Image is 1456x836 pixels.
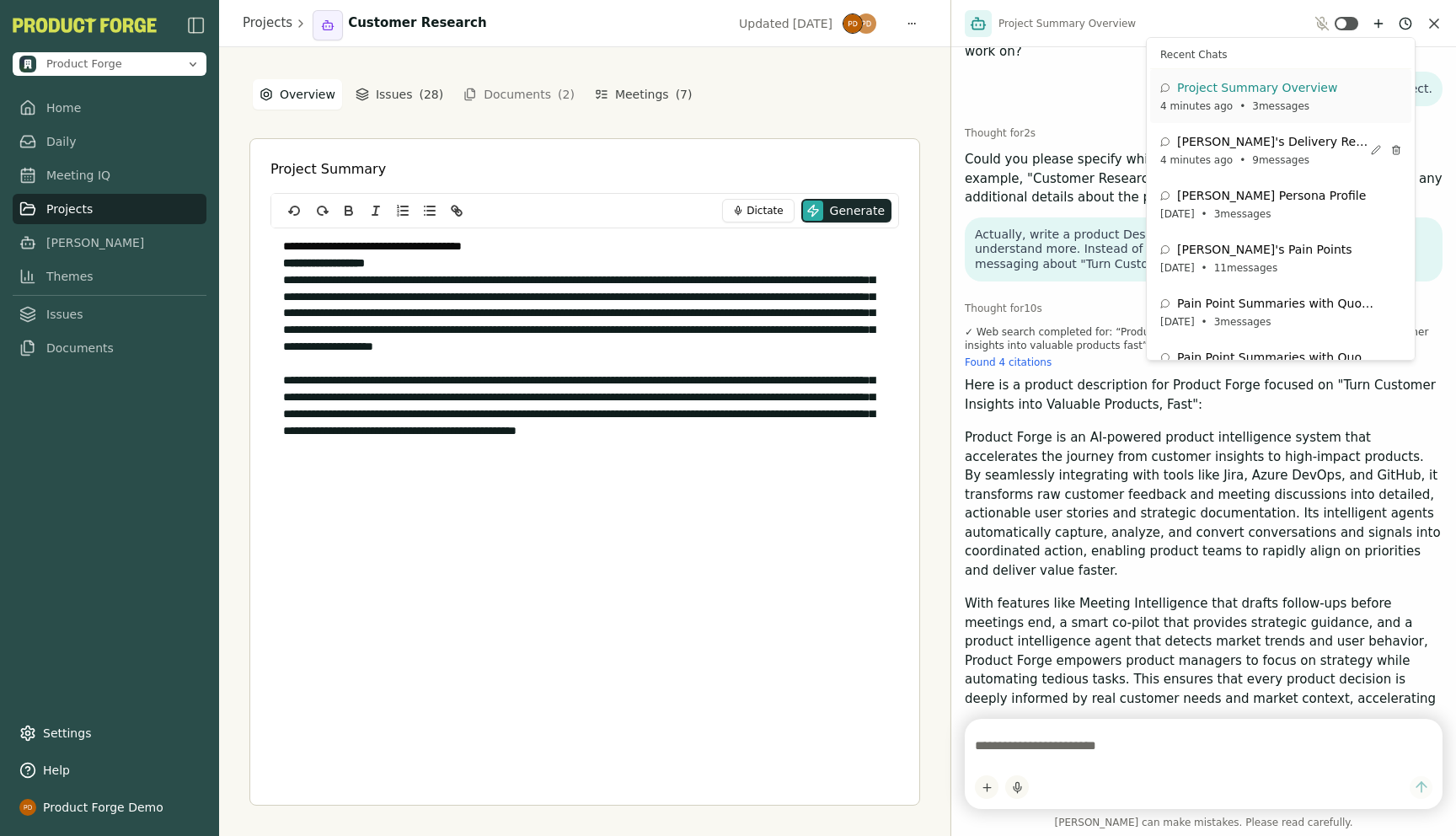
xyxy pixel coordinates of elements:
span: 3 messages [1214,315,1271,329]
span: • [1202,207,1207,221]
span: Pain Point Summaries with Quotes for Customer Research [1177,349,1374,366]
button: Delete chat [1388,142,1405,158]
span: • [1202,261,1207,275]
span: [DATE] [1160,315,1195,329]
div: Recent Chats [1150,41,1411,69]
span: Pain Point Summaries with Quotes for Customer Research [1177,295,1374,312]
span: • [1239,153,1245,167]
span: [DATE] [1160,261,1195,275]
span: 4 minutes ago [1160,153,1233,167]
span: • [1202,315,1207,329]
span: Project Summary Overview [1177,79,1337,96]
span: 3 messages [1214,207,1271,221]
span: [PERSON_NAME] Persona Profile [1177,187,1366,204]
div: Chat history [1146,37,1416,361]
span: 11 messages [1214,261,1277,275]
span: • [1239,99,1245,113]
span: 3 messages [1252,99,1309,113]
span: 4 minutes ago [1160,99,1233,113]
button: Rename chat [1368,142,1384,158]
span: [DATE] [1160,207,1195,221]
span: 9 messages [1252,153,1309,167]
span: [PERSON_NAME]'s Delivery Request [1177,133,1374,150]
span: [PERSON_NAME]'s Pain Points [1177,241,1352,258]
